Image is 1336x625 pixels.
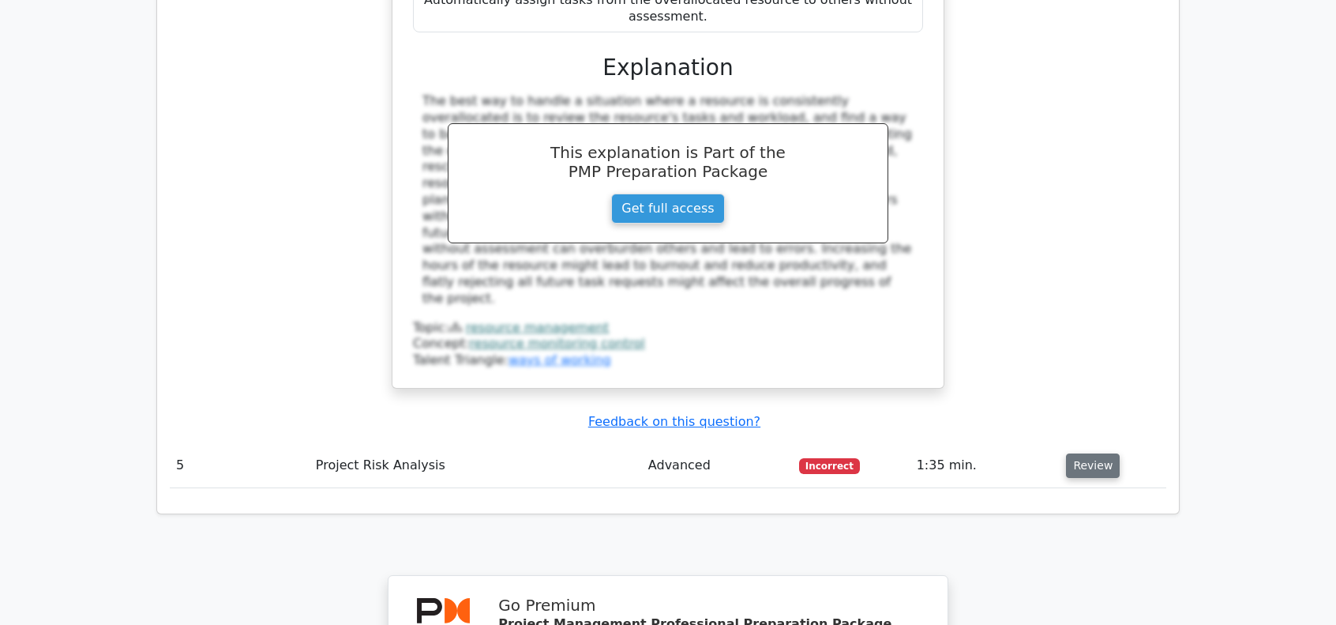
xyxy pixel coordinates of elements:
[310,443,642,488] td: Project Risk Analysis
[170,443,310,488] td: 5
[413,320,923,337] div: Topic:
[422,93,914,307] div: The best way to handle a situation where a resource is consistently overallocated is to review th...
[422,55,914,81] h3: Explanation
[466,320,609,335] a: resource management
[611,194,724,224] a: Get full access
[509,352,611,367] a: ways of working
[470,336,645,351] a: resource monitoring control
[1066,454,1120,478] button: Review
[588,414,760,429] a: Feedback on this question?
[642,443,793,488] td: Advanced
[413,336,923,352] div: Concept:
[413,320,923,369] div: Talent Triangle:
[910,443,1060,488] td: 1:35 min.
[799,458,860,474] span: Incorrect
